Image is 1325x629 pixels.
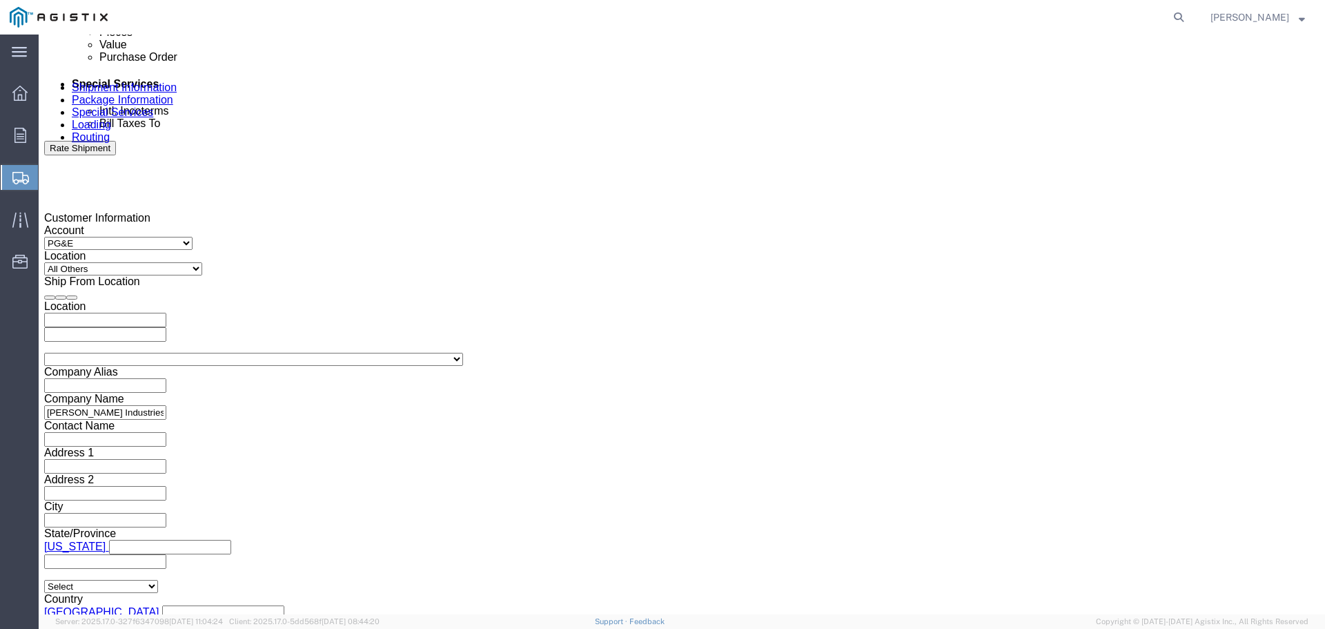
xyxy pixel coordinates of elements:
span: [DATE] 11:04:24 [169,617,223,626]
span: Copyright © [DATE]-[DATE] Agistix Inc., All Rights Reserved [1096,616,1308,628]
span: Chris Edmond [1210,10,1289,25]
img: logo [10,7,108,28]
button: [PERSON_NAME] [1210,9,1306,26]
span: Client: 2025.17.0-5dd568f [229,617,380,626]
iframe: FS Legacy Container [39,35,1325,615]
a: Support [595,617,629,626]
span: [DATE] 08:44:20 [322,617,380,626]
a: Feedback [629,617,665,626]
span: Server: 2025.17.0-327f6347098 [55,617,223,626]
